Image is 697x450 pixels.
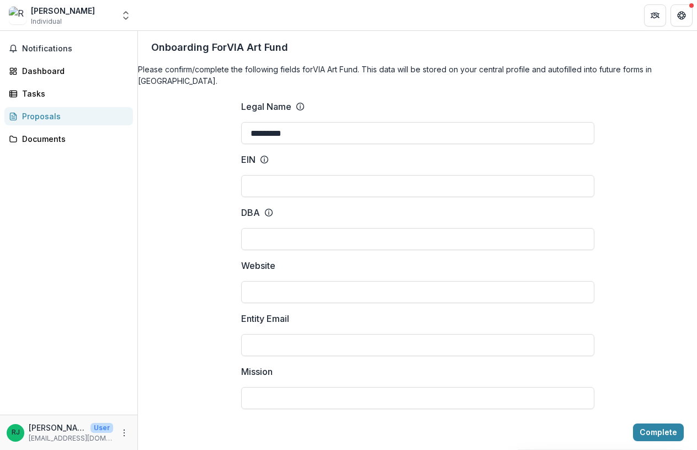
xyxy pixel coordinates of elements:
[4,84,133,103] a: Tasks
[12,429,20,436] div: Rey Jeong
[29,422,86,433] p: [PERSON_NAME]
[22,44,129,54] span: Notifications
[644,4,666,27] button: Partners
[22,88,124,99] div: Tasks
[241,206,260,219] p: DBA
[241,100,291,113] p: Legal Name
[22,133,124,145] div: Documents
[9,7,26,24] img: Rey Jeong
[4,62,133,80] a: Dashboard
[138,63,697,87] h4: Please confirm/complete the following fields for VIA Art Fund . This data will be stored on your ...
[29,433,113,443] p: [EMAIL_ADDRESS][DOMAIN_NAME]
[241,153,256,166] p: EIN
[241,312,289,325] p: Entity Email
[4,40,133,57] button: Notifications
[151,40,288,55] p: Onboarding For VIA Art Fund
[4,107,133,125] a: Proposals
[31,5,95,17] div: [PERSON_NAME]
[118,426,131,440] button: More
[22,65,124,77] div: Dashboard
[22,110,124,122] div: Proposals
[31,17,62,27] span: Individual
[633,423,684,441] button: Complete
[91,423,113,433] p: User
[241,365,273,378] p: Mission
[4,130,133,148] a: Documents
[118,4,134,27] button: Open entity switcher
[671,4,693,27] button: Get Help
[241,259,275,272] p: Website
